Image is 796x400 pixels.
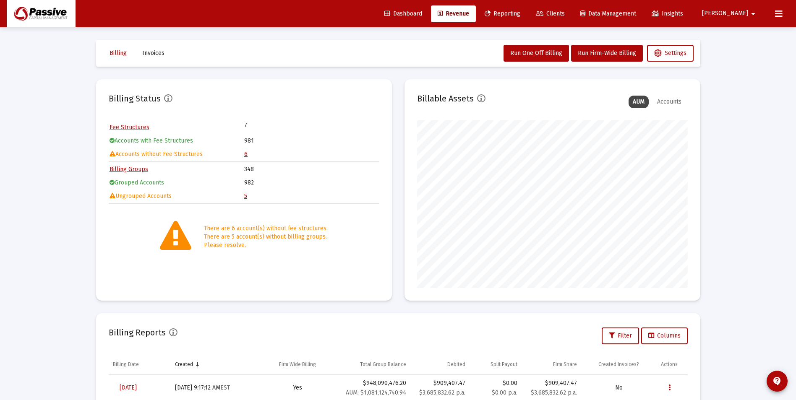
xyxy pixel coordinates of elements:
[504,45,569,62] button: Run One Off Billing
[113,379,144,396] a: [DATE]
[360,361,406,368] div: Total Group Balance
[110,177,244,189] td: Grouped Accounts
[581,354,657,374] td: Column Created Invoices?
[772,376,782,386] mat-icon: contact_support
[522,354,581,374] td: Column Firm Share
[110,135,244,147] td: Accounts with Fee Structures
[748,5,758,22] mat-icon: arrow_drop_down
[629,96,649,108] div: AUM
[175,384,256,392] div: [DATE] 9:17:12 AM
[648,332,681,339] span: Columns
[536,10,565,17] span: Clients
[657,354,687,374] td: Column Actions
[261,354,335,374] td: Column Firm Wide Billing
[335,354,410,374] td: Column Total Group Balance
[578,49,636,57] span: Run Firm-Wide Billing
[244,192,247,200] a: 5
[647,45,694,62] button: Settings
[279,361,316,368] div: Firm Wide Billing
[410,354,470,374] td: Column Debited
[120,384,137,391] span: [DATE]
[244,121,311,130] td: 7
[485,10,520,17] span: Reporting
[654,49,686,57] span: Settings
[526,379,577,387] div: $909,407.47
[142,49,164,57] span: Invoices
[438,10,469,17] span: Revenue
[474,379,517,397] div: $0.00
[109,92,161,105] h2: Billing Status
[574,5,643,22] a: Data Management
[204,241,328,249] div: Please resolve.
[175,361,193,368] div: Created
[244,177,378,189] td: 982
[220,384,230,391] small: EST
[244,163,378,176] td: 348
[171,354,261,374] td: Column Created
[645,5,690,22] a: Insights
[113,361,139,368] div: Billing Date
[641,327,688,344] button: Columns
[244,135,378,147] td: 981
[346,389,406,396] small: AUM: $1,081,124,740.94
[417,92,474,105] h2: Billable Assets
[265,384,331,392] div: Yes
[110,166,148,173] a: Billing Groups
[109,354,171,374] td: Column Billing Date
[478,5,527,22] a: Reporting
[110,124,149,131] a: Fee Structures
[110,190,244,203] td: Ungrouped Accounts
[384,10,422,17] span: Dashboard
[109,326,166,339] h2: Billing Reports
[580,10,636,17] span: Data Management
[470,354,522,374] td: Column Split Payout
[431,5,476,22] a: Revenue
[598,361,639,368] div: Created Invoices?
[378,5,429,22] a: Dashboard
[204,224,328,233] div: There are 6 account(s) without fee structures.
[136,45,171,62] button: Invoices
[103,45,133,62] button: Billing
[510,49,562,57] span: Run One Off Billing
[244,151,248,158] a: 6
[653,96,686,108] div: Accounts
[652,10,683,17] span: Insights
[529,5,572,22] a: Clients
[692,5,768,22] button: [PERSON_NAME]
[491,361,517,368] div: Split Payout
[339,379,406,397] div: $948,090,476.20
[702,10,748,17] span: [PERSON_NAME]
[110,148,244,161] td: Accounts without Fee Structures
[553,361,577,368] div: Firm Share
[419,389,465,396] small: $3,685,832.62 p.a.
[661,361,678,368] div: Actions
[531,389,577,396] small: $3,685,832.62 p.a.
[13,5,69,22] img: Dashboard
[602,327,639,344] button: Filter
[415,379,465,387] div: $909,407.47
[447,361,465,368] div: Debited
[492,389,517,396] small: $0.00 p.a.
[609,332,632,339] span: Filter
[110,49,127,57] span: Billing
[204,233,328,241] div: There are 5 account(s) without billing groups.
[585,384,652,392] div: No
[571,45,643,62] button: Run Firm-Wide Billing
